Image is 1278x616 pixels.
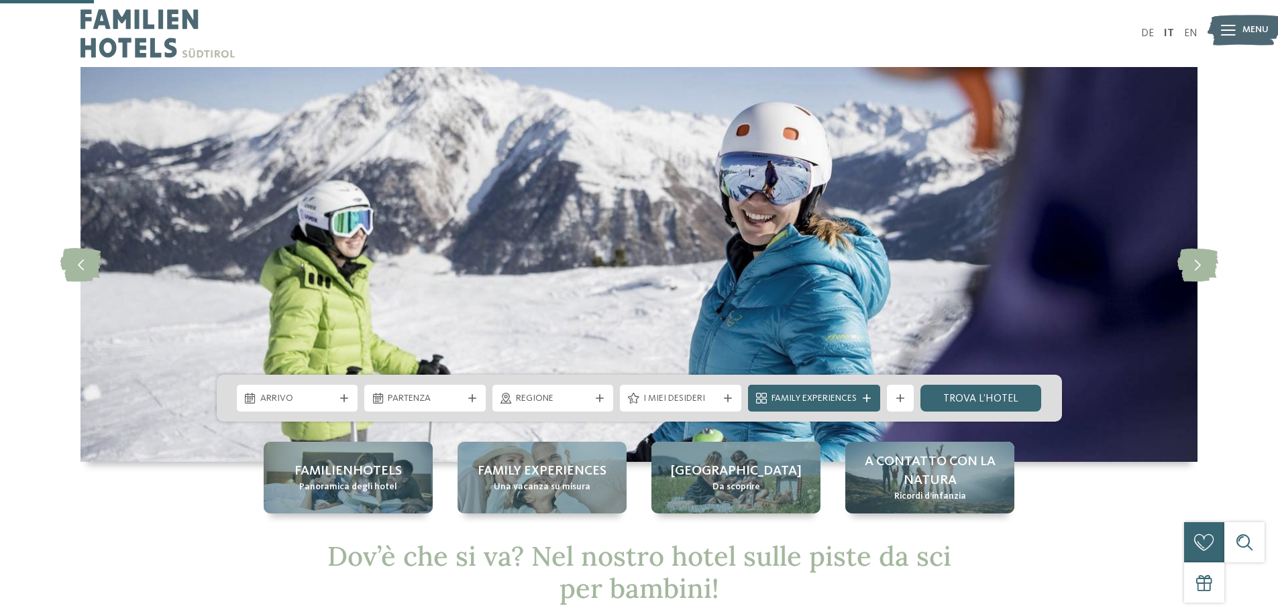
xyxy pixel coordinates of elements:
img: Hotel sulle piste da sci per bambini: divertimento senza confini [81,67,1197,462]
span: Arrivo [260,392,335,406]
span: Family Experiences [771,392,857,406]
a: Hotel sulle piste da sci per bambini: divertimento senza confini Familienhotels Panoramica degli ... [264,442,433,513]
span: Panoramica degli hotel [299,481,397,494]
span: Partenza [388,392,462,406]
span: Familienhotels [295,462,402,481]
span: I miei desideri [643,392,718,406]
a: IT [1164,28,1174,39]
span: Una vacanza su misura [494,481,590,494]
a: trova l’hotel [920,385,1042,412]
span: Da scoprire [712,481,760,494]
span: Dov’è che si va? Nel nostro hotel sulle piste da sci per bambini! [327,539,951,605]
a: Hotel sulle piste da sci per bambini: divertimento senza confini A contatto con la natura Ricordi... [845,442,1014,513]
span: Menu [1242,23,1269,37]
a: Hotel sulle piste da sci per bambini: divertimento senza confini [GEOGRAPHIC_DATA] Da scoprire [651,442,820,513]
span: Regione [516,392,590,406]
span: Ricordi d’infanzia [894,490,966,503]
a: Hotel sulle piste da sci per bambini: divertimento senza confini Family experiences Una vacanza s... [458,442,627,513]
a: DE [1141,28,1154,39]
span: A contatto con la natura [859,452,1001,490]
span: Family experiences [478,462,606,481]
span: [GEOGRAPHIC_DATA] [671,462,802,481]
a: EN [1184,28,1197,39]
